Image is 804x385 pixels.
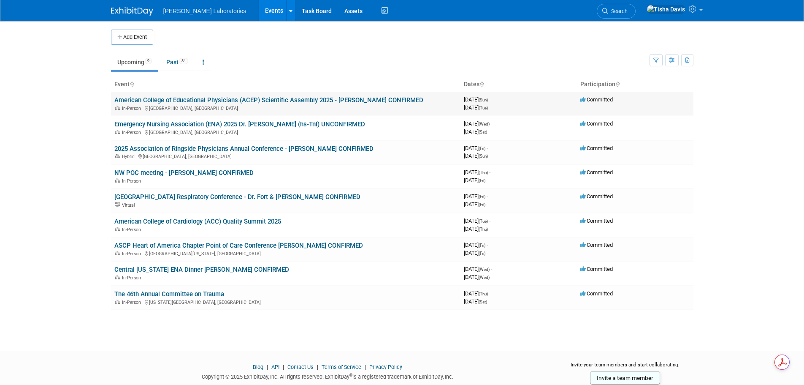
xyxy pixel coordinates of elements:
a: Privacy Policy [369,364,402,370]
span: [DATE] [464,145,488,151]
a: API [271,364,279,370]
a: Emergency Nursing Association (ENA) 2025 Dr. [PERSON_NAME] (hs-TnI) UNCONFIRMED [114,120,365,128]
span: (Tue) [479,106,488,110]
span: (Fri) [479,243,485,248]
img: In-Person Event [115,227,120,231]
button: Add Event [111,30,153,45]
span: (Wed) [479,122,490,126]
a: Upcoming9 [111,54,158,70]
span: (Tue) [479,219,488,224]
a: Search [597,4,636,19]
span: Virtual [122,202,137,208]
span: (Wed) [479,267,490,272]
span: - [487,145,488,151]
sup: ® [349,373,352,377]
span: Committed [580,290,613,297]
span: [DATE] [464,250,485,256]
span: (Thu) [479,170,488,175]
span: (Fri) [479,251,485,256]
img: ExhibitDay [111,7,153,16]
a: ASCP Heart of America Chapter Point of Care Conference [PERSON_NAME] CONFIRMED [114,242,363,249]
span: Committed [580,169,613,175]
span: 84 [179,58,188,64]
span: | [363,364,368,370]
span: (Sat) [479,300,487,304]
span: [DATE] [464,266,492,272]
span: - [487,242,488,248]
span: [DATE] [464,96,490,103]
img: In-Person Event [115,130,120,134]
span: [DATE] [464,177,485,183]
span: Committed [580,242,613,248]
span: [DATE] [464,290,490,297]
div: [GEOGRAPHIC_DATA][US_STATE], [GEOGRAPHIC_DATA] [114,250,457,257]
span: Search [608,8,628,14]
img: In-Person Event [115,275,120,279]
span: - [489,96,490,103]
span: (Thu) [479,292,488,296]
a: NW POC meeting - [PERSON_NAME] CONFIRMED [114,169,254,177]
span: [DATE] [464,218,490,224]
a: Sort by Participation Type [615,81,620,87]
span: - [489,218,490,224]
span: [DATE] [464,169,490,175]
span: - [487,193,488,199]
span: [DATE] [464,242,488,248]
a: Blog [253,364,263,370]
a: 2025 Association of Ringside Physicians Annual Conference - [PERSON_NAME] CONFIRMED [114,145,374,153]
a: [GEOGRAPHIC_DATA] Respiratory Conference - Dr. Fort & [PERSON_NAME] CONFIRMED [114,193,360,201]
span: In-Person [122,106,143,111]
span: | [315,364,320,370]
span: [PERSON_NAME] Laboratories [163,8,246,14]
span: 9 [145,58,152,64]
img: Virtual Event [115,202,120,207]
img: In-Person Event [115,178,120,183]
span: | [265,364,270,370]
span: - [491,120,492,127]
img: Tisha Davis [647,5,685,14]
span: In-Person [122,178,143,184]
div: [GEOGRAPHIC_DATA], [GEOGRAPHIC_DATA] [114,153,457,159]
span: (Thu) [479,227,488,232]
span: [DATE] [464,226,488,232]
a: Sort by Event Name [130,81,134,87]
img: Hybrid Event [115,154,120,158]
span: In-Person [122,227,143,232]
span: - [489,169,490,175]
span: Hybrid [122,154,137,159]
th: Participation [577,77,693,92]
span: (Sun) [479,154,488,158]
span: [DATE] [464,193,488,199]
a: Contact Us [287,364,314,370]
span: [DATE] [464,104,488,111]
span: Committed [580,218,613,224]
img: In-Person Event [115,300,120,304]
span: In-Person [122,130,143,135]
a: Terms of Service [322,364,361,370]
span: Committed [580,145,613,151]
th: Dates [460,77,577,92]
span: Committed [580,266,613,272]
a: Invite a team member [590,371,660,385]
span: | [281,364,286,370]
a: Central [US_STATE] ENA Dinner [PERSON_NAME] CONFIRMED [114,266,289,273]
span: Committed [580,193,613,199]
a: Past84 [160,54,195,70]
div: [GEOGRAPHIC_DATA], [GEOGRAPHIC_DATA] [114,104,457,111]
a: The 46th Annual Committee on Trauma [114,290,224,298]
span: (Fri) [479,178,485,183]
div: [US_STATE][GEOGRAPHIC_DATA], [GEOGRAPHIC_DATA] [114,298,457,305]
span: In-Person [122,300,143,305]
img: In-Person Event [115,106,120,110]
span: [DATE] [464,128,487,135]
span: - [491,266,492,272]
span: In-Person [122,251,143,257]
span: [DATE] [464,201,485,208]
span: (Fri) [479,194,485,199]
span: [DATE] [464,120,492,127]
a: American College of Educational Physicians (ACEP) Scientific Assembly 2025 - [PERSON_NAME] CONFIRMED [114,96,423,104]
div: Copyright © 2025 ExhibitDay, Inc. All rights reserved. ExhibitDay is a registered trademark of Ex... [111,371,545,381]
img: In-Person Event [115,251,120,255]
span: In-Person [122,275,143,281]
span: (Sun) [479,98,488,102]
